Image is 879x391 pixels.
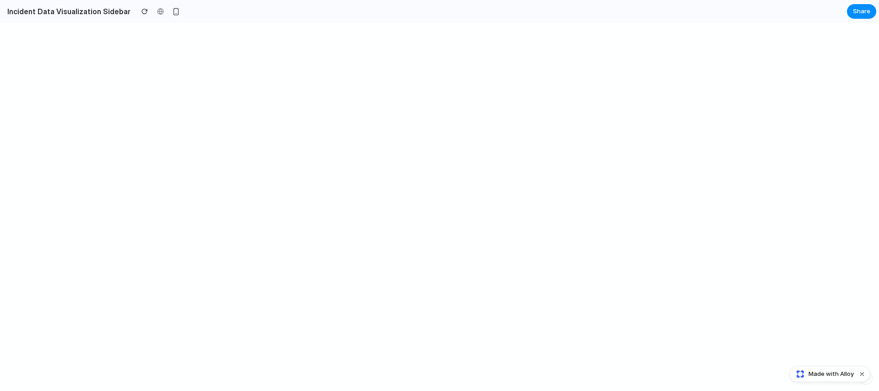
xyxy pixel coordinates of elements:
span: Share [853,7,870,16]
a: Made with Alloy [790,369,855,379]
h2: Incident Data Visualization Sidebar [4,6,130,17]
button: Share [847,4,876,19]
button: Dismiss watermark [857,369,868,380]
span: Made with Alloy [808,369,854,379]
